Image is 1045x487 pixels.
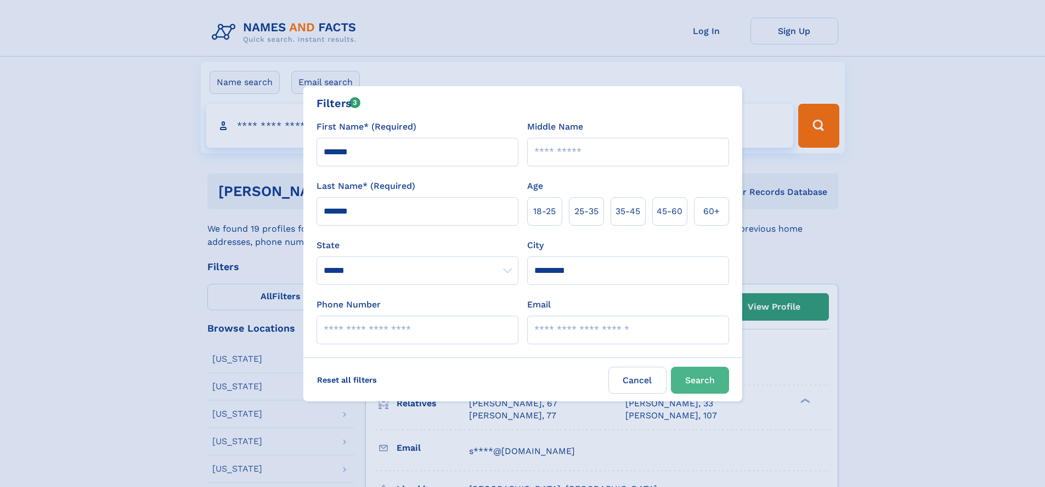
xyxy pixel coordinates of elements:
button: Search [671,367,729,394]
label: Age [527,180,543,193]
span: 35‑45 [615,205,640,218]
label: Last Name* (Required) [317,180,415,193]
span: 25‑35 [574,205,598,218]
div: Filters [317,95,361,111]
span: 18‑25 [533,205,556,218]
label: Cancel [608,367,666,394]
span: 45‑60 [657,205,682,218]
label: Reset all filters [310,367,384,393]
span: 60+ [703,205,720,218]
label: Middle Name [527,120,583,133]
label: First Name* (Required) [317,120,416,133]
label: Email [527,298,551,311]
label: Phone Number [317,298,381,311]
label: State [317,239,518,252]
label: City [527,239,544,252]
